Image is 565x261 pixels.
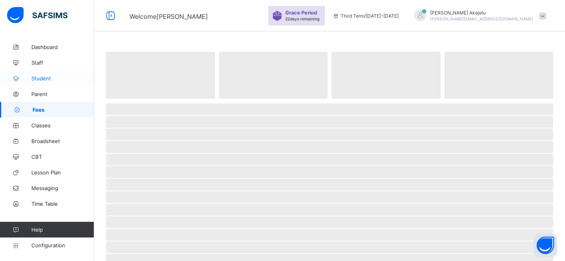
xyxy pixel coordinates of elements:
span: ‌ [106,103,553,115]
span: CBT [31,154,94,160]
span: Parent [31,91,94,97]
div: AbubakarAkejelu [406,9,550,22]
span: Help [31,227,94,233]
span: ‌ [106,191,553,203]
span: session/term information [333,13,399,19]
span: Broadsheet [31,138,94,144]
span: ‌ [106,229,553,241]
span: Configuration [31,242,94,248]
span: Lesson Plan [31,169,94,176]
span: Messaging [31,185,94,191]
span: ‌ [106,141,553,153]
button: Open asap [534,234,557,257]
span: ‌ [106,241,553,253]
span: ‌ [106,166,553,178]
span: ‌ [106,154,553,165]
span: Welcome [PERSON_NAME] [129,13,208,20]
span: [PERSON_NAME] Akejelu [430,10,533,16]
span: ‌ [106,52,215,99]
span: ‌ [332,52,441,99]
span: ‌ [106,116,553,128]
span: Grace Period [285,10,317,16]
span: Student [31,75,94,82]
span: ‌ [219,52,328,99]
span: Fees [33,107,94,113]
span: ‌ [106,204,553,216]
img: sticker-purple.71386a28dfed39d6af7621340158ba97.svg [272,11,282,21]
span: ‌ [106,179,553,190]
span: Time Table [31,201,94,207]
span: ‌ [106,129,553,140]
span: ‌ [445,52,554,99]
span: Classes [31,122,94,129]
span: ‌ [106,216,553,228]
span: Dashboard [31,44,94,50]
span: Staff [31,60,94,66]
img: safsims [7,7,67,24]
span: [PERSON_NAME][EMAIL_ADDRESS][DOMAIN_NAME] [430,16,533,21]
span: 22 days remaining [285,16,319,21]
